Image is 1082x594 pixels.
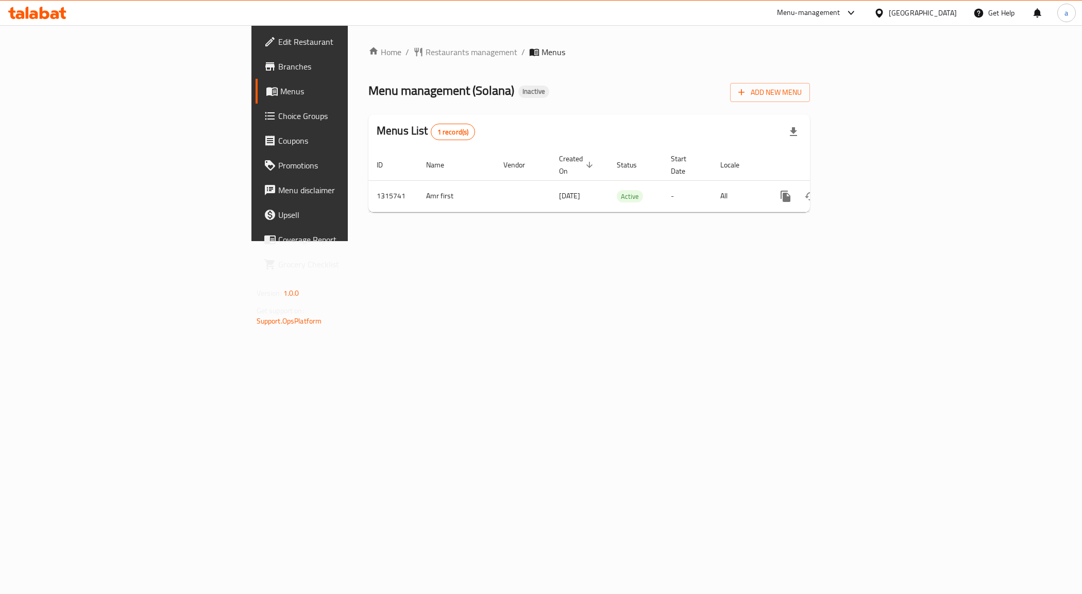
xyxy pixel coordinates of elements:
[521,46,525,58] li: /
[256,227,432,252] a: Coverage Report
[280,85,424,97] span: Menus
[1064,7,1068,19] span: a
[278,258,424,270] span: Grocery Checklist
[256,79,432,104] a: Menus
[426,46,517,58] span: Restaurants management
[257,286,282,300] span: Version:
[283,286,299,300] span: 1.0.0
[368,46,810,58] nav: breadcrumb
[431,124,476,140] div: Total records count
[559,152,596,177] span: Created On
[256,252,432,277] a: Grocery Checklist
[773,184,798,209] button: more
[278,60,424,73] span: Branches
[256,153,432,178] a: Promotions
[781,120,806,144] div: Export file
[671,152,700,177] span: Start Date
[256,128,432,153] a: Coupons
[413,46,517,58] a: Restaurants management
[431,127,475,137] span: 1 record(s)
[617,191,643,202] span: Active
[256,202,432,227] a: Upsell
[542,46,565,58] span: Menus
[765,149,881,181] th: Actions
[278,134,424,147] span: Coupons
[377,159,396,171] span: ID
[889,7,957,19] div: [GEOGRAPHIC_DATA]
[256,54,432,79] a: Branches
[278,159,424,172] span: Promotions
[738,86,802,99] span: Add New Menu
[617,190,643,202] div: Active
[777,7,840,19] div: Menu-management
[730,83,810,102] button: Add New Menu
[256,104,432,128] a: Choice Groups
[278,184,424,196] span: Menu disclaimer
[278,36,424,48] span: Edit Restaurant
[256,178,432,202] a: Menu disclaimer
[257,304,304,317] span: Get support on:
[663,180,712,212] td: -
[368,79,514,102] span: Menu management ( Solana )
[377,123,475,140] h2: Menus List
[503,159,538,171] span: Vendor
[426,159,458,171] span: Name
[256,29,432,54] a: Edit Restaurant
[798,184,823,209] button: Change Status
[278,233,424,246] span: Coverage Report
[257,314,322,328] a: Support.OpsPlatform
[559,189,580,202] span: [DATE]
[278,110,424,122] span: Choice Groups
[712,180,765,212] td: All
[418,180,495,212] td: Amr first
[368,149,881,212] table: enhanced table
[617,159,650,171] span: Status
[518,87,549,96] span: Inactive
[518,86,549,98] div: Inactive
[720,159,753,171] span: Locale
[278,209,424,221] span: Upsell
